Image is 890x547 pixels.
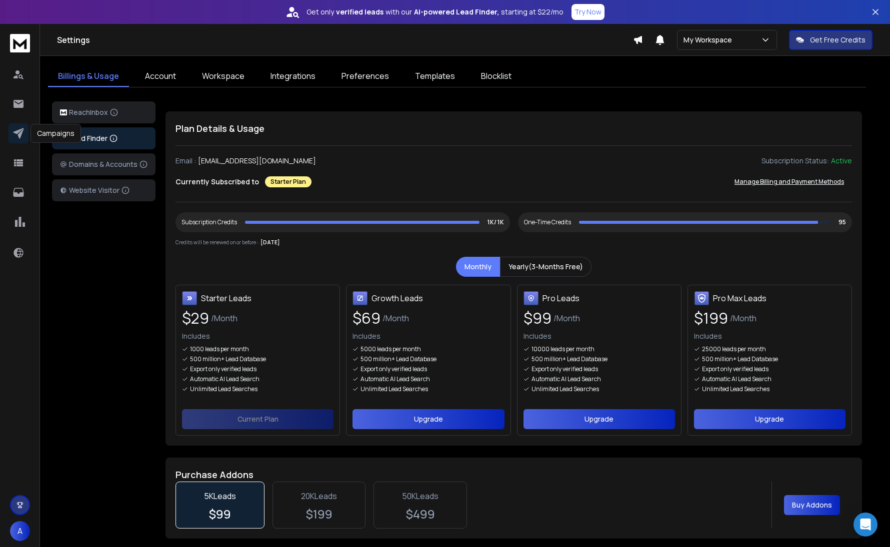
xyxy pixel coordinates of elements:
p: Unlimited Lead Searches [702,385,769,393]
p: My Workspace [683,35,736,45]
p: Export only verified leads [190,365,256,373]
p: 500 million+ Lead Database [531,355,607,363]
button: Yearly(3-Months Free) [500,257,591,277]
p: $ 199 [306,508,332,520]
p: Includes [694,331,845,341]
p: 1000 leads per month [190,345,249,353]
p: 95 [838,218,846,226]
a: Blocklist [471,66,521,87]
span: /Month [730,312,756,324]
button: Upgrade [352,409,504,429]
strong: AI-powered Lead Finder, [414,7,499,17]
button: A [10,521,30,541]
p: [DATE] [260,238,280,247]
button: Domains & Accounts [52,153,155,175]
a: Workspace [192,66,254,87]
span: /Month [553,312,580,324]
label: 50K Leads [373,482,467,529]
img: logo [60,109,67,116]
a: Account [135,66,186,87]
span: /Month [211,312,237,324]
div: Active [831,156,852,166]
p: Automatic AI Lead Search [190,375,259,383]
div: Subscription Credits [181,218,237,226]
p: Credits will be renewed on or before : [175,239,258,246]
p: Automatic AI Lead Search [531,375,601,383]
p: 500 million+ Lead Database [360,355,436,363]
h3: Pro Leads [542,292,579,304]
span: $ 199 [694,309,728,327]
p: 1K/ 1K [487,218,504,226]
p: Get only with our starting at $22/mo [306,7,563,17]
p: Export only verified leads [702,365,768,373]
button: Get Free Credits [789,30,872,50]
span: $ 29 [182,309,209,327]
div: Open Intercom Messenger [853,513,877,537]
p: 25000 leads per month [702,345,766,353]
p: Manage Billing and Payment Methods [734,178,844,186]
p: Unlimited Lead Searches [190,385,257,393]
h3: Starter Leads [201,292,251,304]
a: Integrations [260,66,325,87]
button: Monthly [456,257,500,277]
button: Try Now [571,4,604,20]
p: Includes [523,331,675,341]
p: Automatic AI Lead Search [702,375,771,383]
strong: verified leads [336,7,383,17]
p: $ 99 [209,508,231,520]
span: $ 69 [352,309,380,327]
span: $ 99 [523,309,551,327]
p: Automatic AI Lead Search [360,375,430,383]
p: Currently Subscribed to [175,177,259,187]
p: 500 million+ Lead Database [702,355,778,363]
h1: Plan Details & Usage [175,121,852,135]
p: [EMAIL_ADDRESS][DOMAIN_NAME] [198,156,316,166]
p: 10000 leads per month [531,345,594,353]
a: Templates [405,66,465,87]
p: 5000 leads per month [360,345,421,353]
p: 500 million+ Lead Database [190,355,266,363]
a: Billings & Usage [48,66,129,87]
div: Starter Plan [265,176,311,187]
p: Try Now [574,7,601,17]
button: ReachInbox [52,101,155,123]
p: Export only verified leads [531,365,598,373]
label: 5K Leads [175,482,264,529]
span: /Month [382,312,409,324]
label: 20K Leads [272,482,365,529]
h1: Settings [57,34,633,46]
p: Includes [182,331,333,341]
div: Campaigns [30,124,81,143]
button: Manage Billing and Payment Methods [726,172,852,192]
button: Upgrade [523,409,675,429]
h1: Purchase Addons [175,468,852,482]
p: Unlimited Lead Searches [360,385,428,393]
a: Preferences [331,66,399,87]
p: Subscription Status: [761,156,829,166]
button: Upgrade [694,409,845,429]
h3: Growth Leads [371,292,423,304]
button: Website Visitor [52,179,155,201]
button: Lead Finder [52,127,155,149]
p: Unlimited Lead Searches [531,385,599,393]
button: Buy Addons [784,495,840,515]
img: logo [10,34,30,52]
h3: Pro Max Leads [713,292,766,304]
div: One-Time Credits [524,218,571,226]
p: Get Free Credits [810,35,865,45]
p: Email : [175,156,196,166]
p: Includes [352,331,504,341]
p: $ 499 [406,508,435,520]
p: Export only verified leads [360,365,427,373]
